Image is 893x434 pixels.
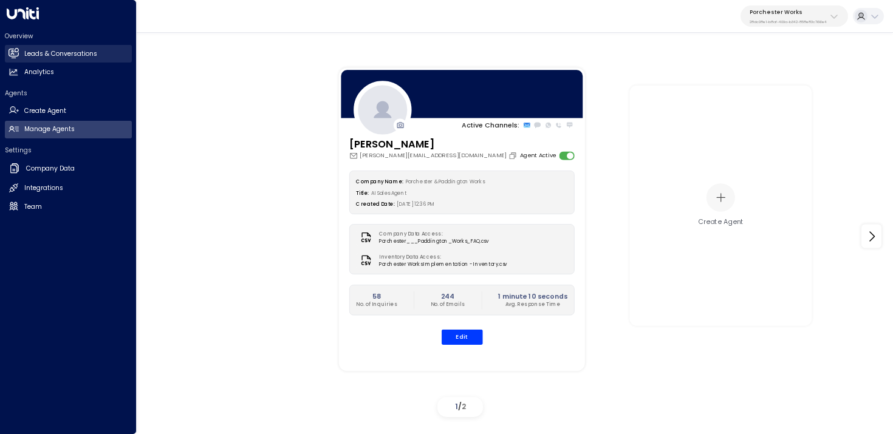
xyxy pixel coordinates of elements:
h2: Settings [5,146,132,155]
div: [PERSON_NAME][EMAIL_ADDRESS][DOMAIN_NAME] [349,151,519,160]
p: No. of Emails [430,301,465,308]
button: Porchester Works28dc08e1-b8af-409a-b342-858e83c766e4 [741,5,848,27]
p: Avg. Response Time [498,301,567,308]
a: Manage Agents [5,121,132,138]
h2: 244 [430,291,465,301]
h2: Agents [5,89,132,98]
a: Integrations [5,180,132,197]
h2: Leads & Conversations [24,49,97,59]
label: Agent Active [519,151,555,160]
label: Title: [356,189,369,196]
span: 2 [462,401,466,412]
h2: Create Agent [24,106,66,116]
label: Company Name: [356,178,403,185]
span: Porchester & Paddington Works [405,178,484,185]
a: Create Agent [5,102,132,120]
p: 28dc08e1-b8af-409a-b342-858e83c766e4 [750,19,827,24]
a: Team [5,198,132,215]
p: Porchester Works [750,8,827,16]
span: [DATE] 12:36 PM [397,201,435,208]
label: Company Data Access: [379,231,484,238]
p: No. of Inquiries [356,301,397,308]
h2: Team [24,202,42,212]
span: Porchester Works Implementation - Inventory.csv [379,261,507,268]
h2: Analytics [24,67,54,77]
a: Analytics [5,64,132,81]
h2: Company Data [26,164,75,174]
span: AI Sales Agent [371,189,407,196]
h2: Overview [5,32,132,41]
div: / [437,397,483,417]
label: Created Date: [356,201,394,208]
h3: [PERSON_NAME] [349,137,519,151]
h2: Integrations [24,183,63,193]
button: Edit [441,330,482,345]
a: Company Data [5,159,132,178]
label: Inventory Data Access: [379,254,503,261]
span: Porchester___Paddington_Works_FAQ.csv [379,238,488,245]
div: Create Agent [698,217,744,227]
h2: Manage Agents [24,124,75,134]
a: Leads & Conversations [5,45,132,63]
button: Copy [508,151,519,160]
p: Active Channels: [462,120,519,130]
h2: 58 [356,291,397,301]
h2: 1 minute 10 seconds [498,291,567,301]
span: 1 [455,401,458,412]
